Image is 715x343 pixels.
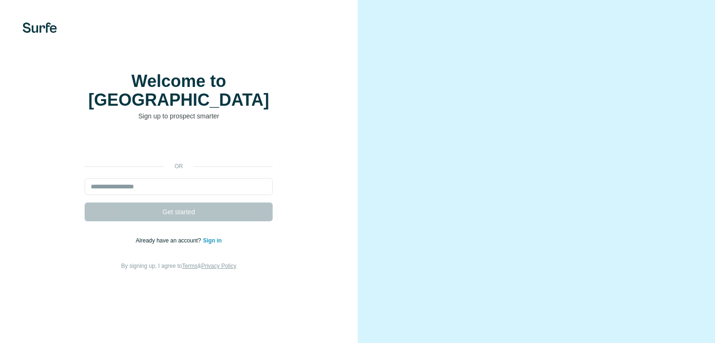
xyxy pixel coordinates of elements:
[23,23,57,33] img: Surfe's logo
[85,111,273,121] p: Sign up to prospect smarter
[136,237,203,244] span: Already have an account?
[203,237,222,244] a: Sign in
[164,162,194,171] p: or
[80,135,277,156] iframe: Sign in with Google Button
[121,263,236,269] span: By signing up, I agree to &
[182,263,197,269] a: Terms
[85,72,273,109] h1: Welcome to [GEOGRAPHIC_DATA]
[201,263,236,269] a: Privacy Policy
